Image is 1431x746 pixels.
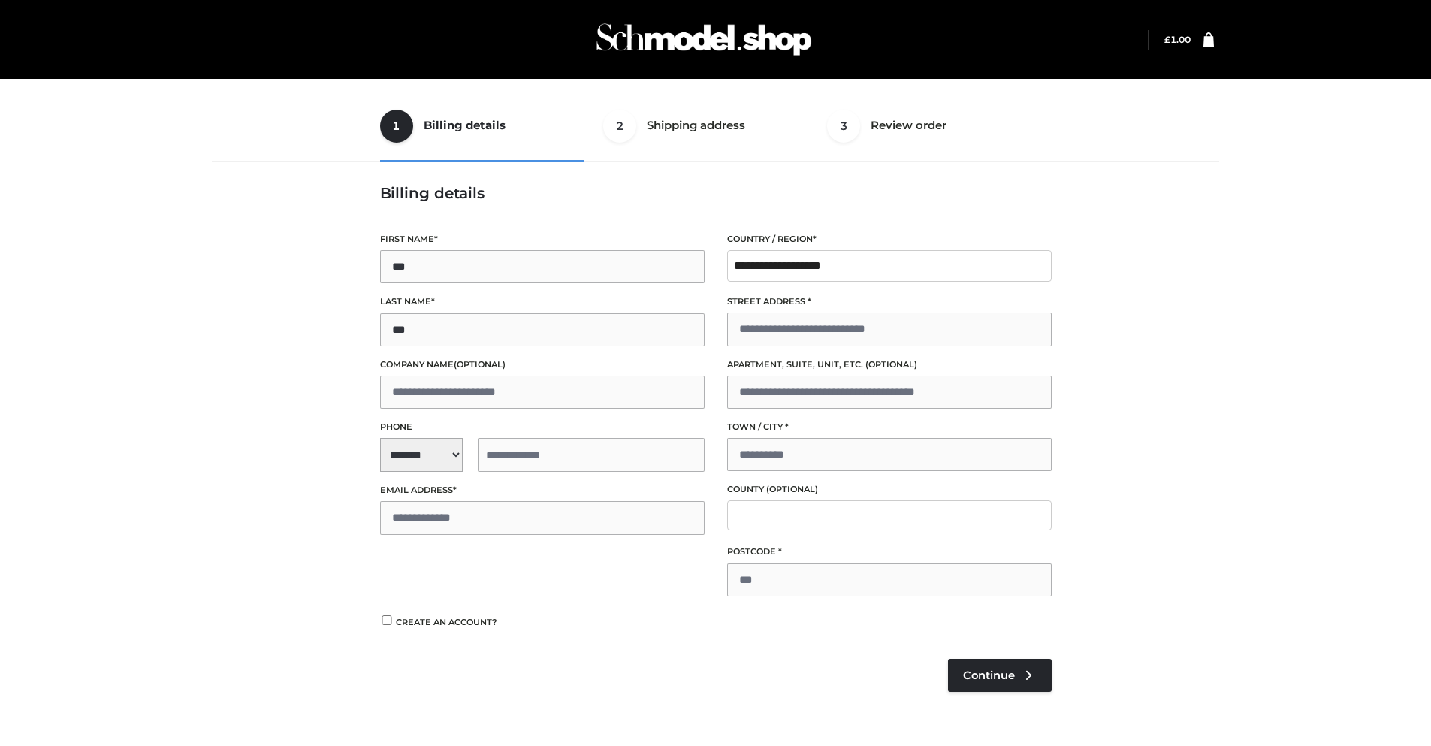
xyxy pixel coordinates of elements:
[865,359,917,370] span: (optional)
[963,669,1015,682] span: Continue
[727,294,1052,309] label: Street address
[380,615,394,625] input: Create an account?
[766,484,818,494] span: (optional)
[727,545,1052,559] label: Postcode
[454,359,506,370] span: (optional)
[1164,34,1191,45] bdi: 1.00
[380,232,705,246] label: First name
[380,294,705,309] label: Last name
[727,420,1052,434] label: Town / City
[591,10,817,69] img: Schmodel Admin 964
[1164,34,1191,45] a: £1.00
[380,420,705,434] label: Phone
[948,659,1052,692] a: Continue
[727,482,1052,497] label: County
[380,184,1052,202] h3: Billing details
[380,483,705,497] label: Email address
[727,358,1052,372] label: Apartment, suite, unit, etc.
[380,358,705,372] label: Company name
[1164,34,1170,45] span: £
[727,232,1052,246] label: Country / Region
[396,617,497,627] span: Create an account?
